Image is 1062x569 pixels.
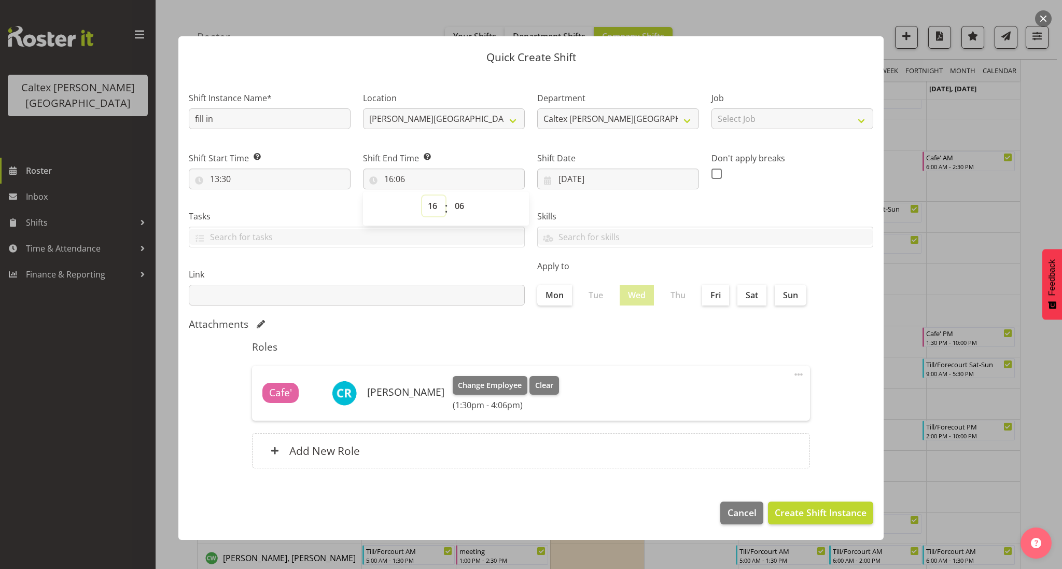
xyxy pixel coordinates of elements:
h6: (1:30pm - 4:06pm) [453,400,559,410]
label: Shift Instance Name* [189,92,351,104]
img: help-xxl-2.png [1031,538,1041,548]
label: Don't apply breaks [711,152,873,164]
label: Shift Start Time [189,152,351,164]
label: Tasks [189,210,525,223]
button: Clear [529,376,559,395]
h5: Attachments [189,318,248,330]
button: Cancel [720,502,763,524]
label: Skills [537,210,873,223]
label: Sun [775,285,806,306]
input: Click to select... [537,169,699,189]
h6: Add New Role [289,444,360,457]
h5: Roles [252,341,810,353]
span: : [444,196,448,221]
label: Job [711,92,873,104]
span: Cafe' [269,385,292,400]
label: Shift End Time [363,152,525,164]
label: Mon [537,285,572,306]
img: christine-robertson10954.jpg [332,381,357,406]
label: Location [363,92,525,104]
input: Search for skills [538,229,873,245]
h6: [PERSON_NAME] [367,386,444,398]
input: Search for tasks [189,229,524,245]
button: Feedback - Show survey [1042,249,1062,320]
label: Link [189,268,525,281]
button: Create Shift Instance [768,502,873,524]
span: Change Employee [458,380,522,391]
label: Wed [620,285,654,306]
label: Shift Date [537,152,699,164]
label: Tue [580,285,611,306]
span: Create Shift Instance [775,506,867,519]
label: Thu [662,285,694,306]
input: Shift Instance Name [189,108,351,129]
span: Clear [535,380,553,391]
span: Feedback [1047,259,1057,296]
input: Click to select... [363,169,525,189]
label: Sat [737,285,766,306]
label: Fri [702,285,729,306]
p: Quick Create Shift [189,52,873,63]
span: Cancel [728,506,757,519]
button: Change Employee [453,376,528,395]
input: Click to select... [189,169,351,189]
label: Apply to [537,260,873,272]
label: Department [537,92,699,104]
